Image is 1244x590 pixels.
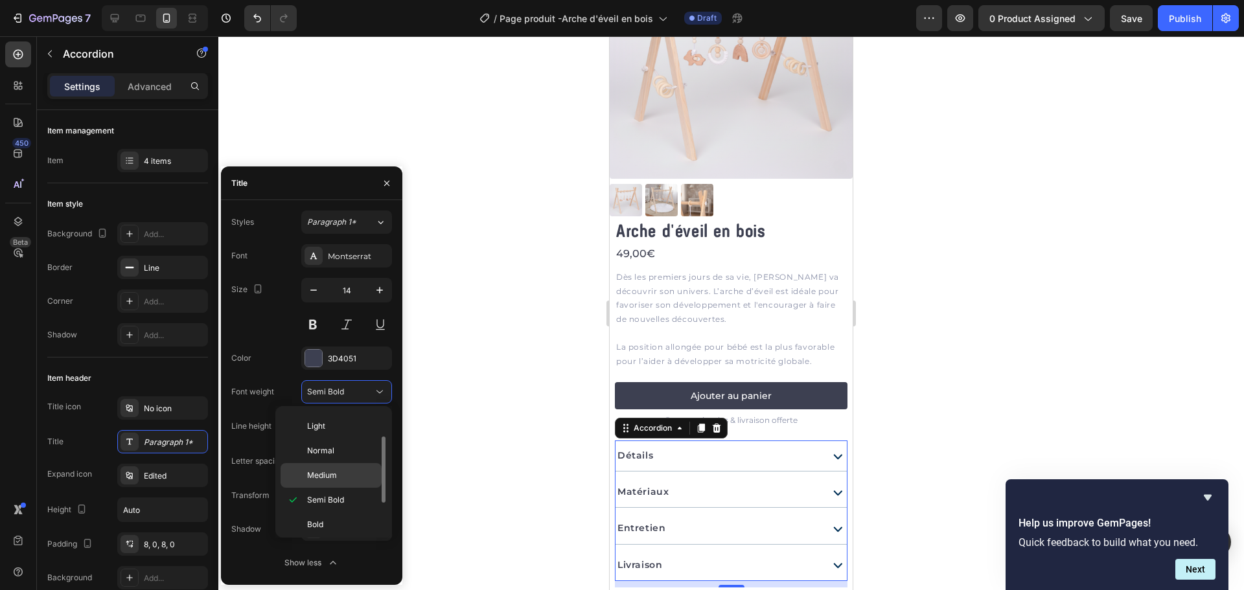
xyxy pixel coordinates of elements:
div: Line height [231,418,290,435]
button: Show less [231,551,392,574]
span: Bold [307,519,323,530]
div: Border [47,262,73,273]
p: Settings [64,80,100,93]
div: Add... [144,296,205,308]
button: Semi Bold [301,380,392,403]
div: Font [231,250,248,262]
div: Add... [144,573,205,584]
span: Normal [307,445,334,457]
iframe: Design area [610,36,853,590]
span: Semi Bold [307,387,344,396]
div: Shadow [47,329,77,341]
div: Help us improve GemPages! [1019,490,1215,580]
div: Expand icon [47,468,92,480]
div: Item header [47,372,91,384]
div: Styles [231,216,254,228]
button: 0 product assigned [978,5,1105,31]
div: 450 [12,138,31,148]
div: Letter spacing [231,455,284,467]
span: 0 product assigned [989,12,1076,25]
span: Paragraph 1* [307,216,356,228]
div: Publish [1169,12,1201,25]
p: Quick feedback to build what you need. [1019,536,1215,549]
span: Semi Bold [307,494,344,506]
span: Light [307,420,325,432]
div: Item [47,155,63,166]
p: Accordion [63,46,173,62]
div: Beta [10,237,31,247]
p: 7 [85,10,91,26]
div: Transform [231,490,270,501]
div: Size [231,281,266,299]
div: Corner [47,295,73,307]
div: Height [47,501,89,519]
div: Padding [47,536,95,553]
div: Title icon [47,401,81,413]
button: 7 [5,5,97,31]
div: Paragraph 1* [144,437,205,448]
button: Save [1110,5,1153,31]
div: Background [47,225,110,243]
div: Font weight [231,386,274,398]
h2: Help us improve GemPages! [1019,516,1215,531]
div: Show less [284,556,340,569]
div: Color [231,352,251,364]
div: 3D4051 [328,353,389,365]
button: Publish [1158,5,1212,31]
div: Add... [144,229,205,240]
div: 4 items [144,155,205,167]
input: Auto [118,498,207,521]
div: Title [231,177,248,189]
button: Next question [1175,559,1215,580]
div: Shadow [231,523,261,535]
div: Edited [144,470,205,482]
div: Line [144,262,205,274]
div: Title [47,436,63,448]
div: No icon [144,403,205,414]
span: Save [1121,13,1142,24]
span: Draft [697,12,717,24]
span: / [494,12,497,25]
span: Page produit -Arche d'éveil en bois [500,12,653,25]
div: Undo/Redo [244,5,297,31]
div: Item management [47,125,114,137]
div: 8, 0, 8, 0 [144,539,205,550]
button: Hide survey [1200,490,1215,505]
div: Item style [47,198,83,210]
span: Medium [307,470,337,481]
div: Background [47,572,92,584]
button: Paragraph 1* [301,210,392,234]
p: Advanced [128,80,172,93]
div: Montserrat [328,251,389,262]
div: Add... [144,330,205,341]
